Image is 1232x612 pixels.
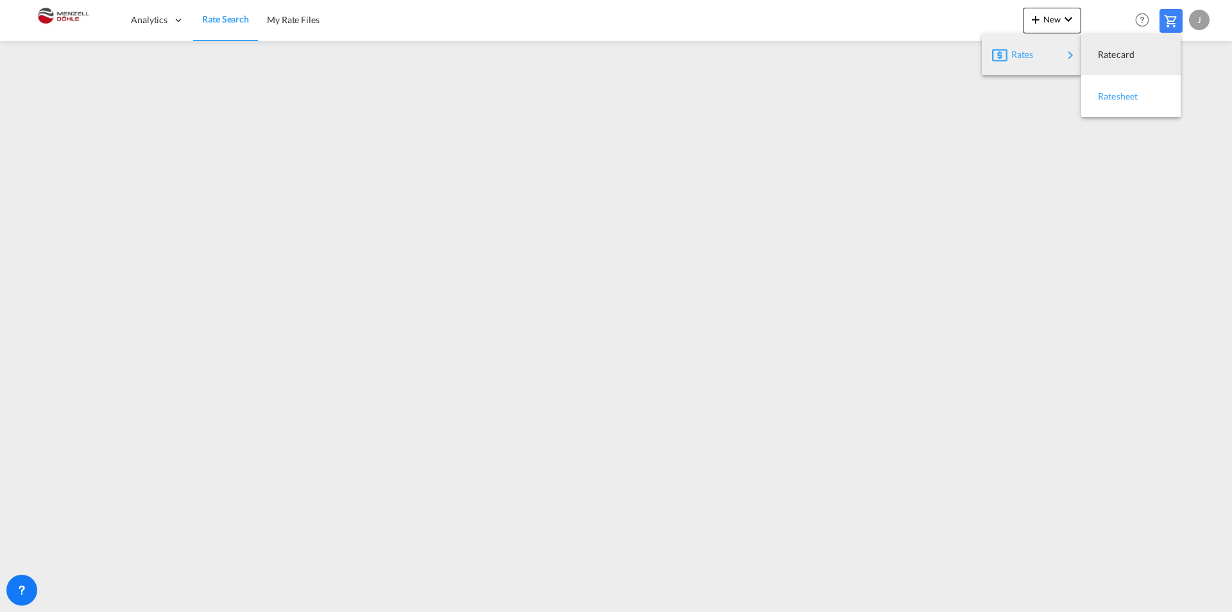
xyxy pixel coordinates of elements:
[1063,48,1078,63] md-icon: icon-chevron-right
[1098,83,1112,109] span: Ratesheet
[1091,39,1170,71] div: Ratecard
[1011,42,1027,67] span: Rates
[1098,42,1112,67] span: Ratecard
[1091,80,1170,112] div: Ratesheet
